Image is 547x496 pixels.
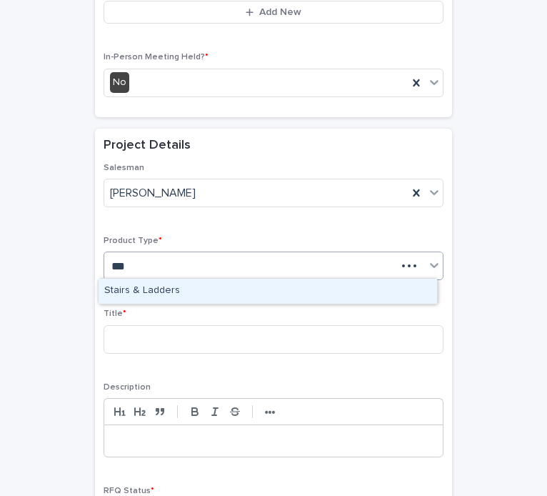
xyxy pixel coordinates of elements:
[104,309,126,318] span: Title
[104,137,191,154] h2: Project Details
[110,72,129,93] div: No
[104,53,209,61] span: In-Person Meeting Held?
[104,383,151,392] span: Description
[104,1,443,24] button: Add New
[260,403,280,420] button: •••
[104,164,144,172] span: Salesman
[110,186,196,201] span: [PERSON_NAME]
[265,407,276,418] strong: •••
[104,237,162,245] span: Product Type
[259,6,301,19] span: Add New
[104,487,154,495] span: RFQ Status
[99,279,437,304] div: Stairs & Ladders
